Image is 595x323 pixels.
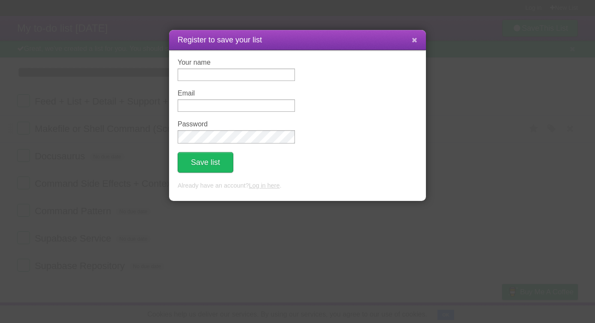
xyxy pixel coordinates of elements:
label: Your name [178,59,295,66]
p: Already have an account? . [178,181,417,191]
a: Log in here [249,182,280,189]
label: Password [178,120,295,128]
h1: Register to save your list [178,34,417,46]
button: Save list [178,152,233,173]
label: Email [178,90,295,97]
